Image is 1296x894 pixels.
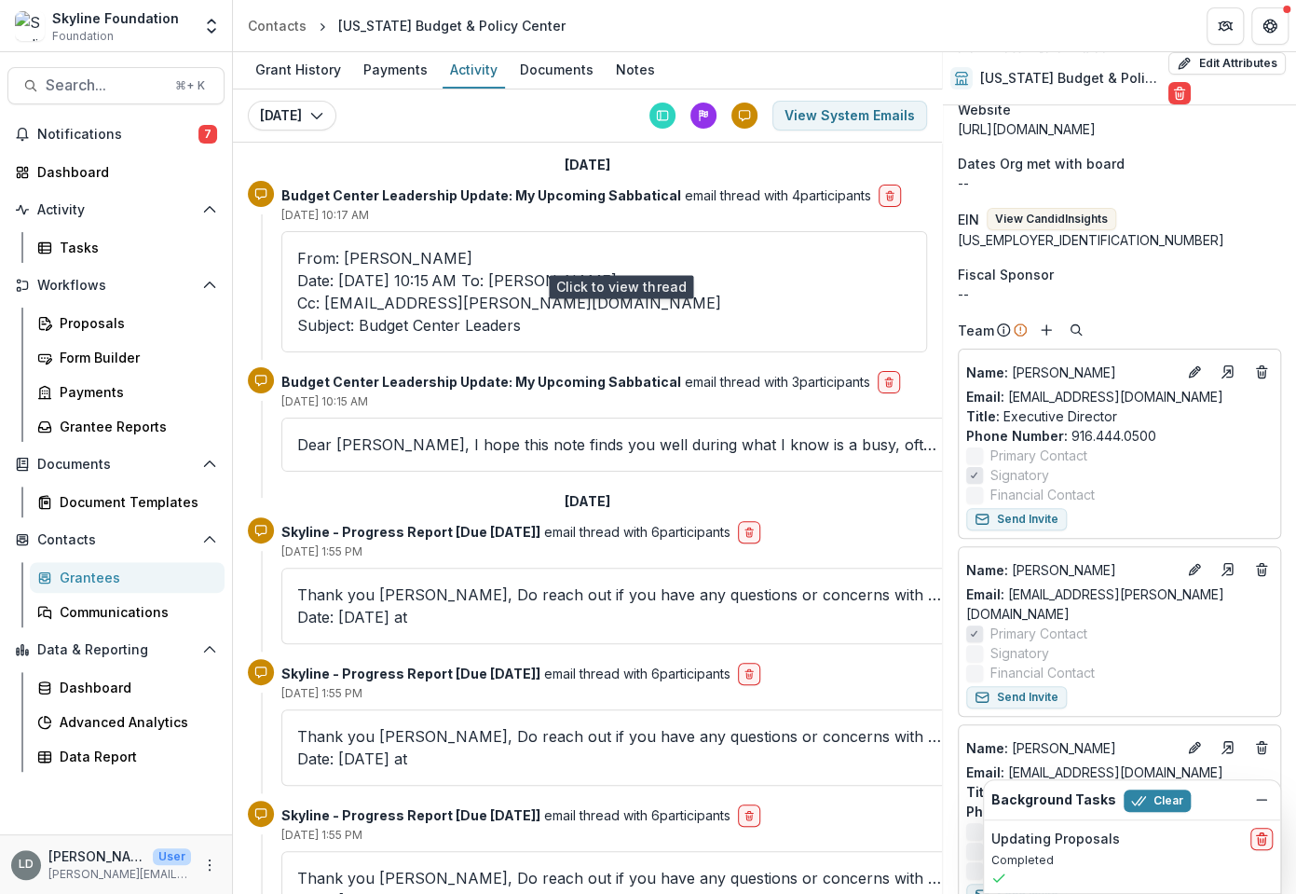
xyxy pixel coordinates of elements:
a: Email: [EMAIL_ADDRESS][DOMAIN_NAME] [966,763,1223,782]
a: Contacts [240,12,314,39]
strong: Skyline - Progress Report [Due [DATE]] [281,666,540,681]
p: [PERSON_NAME] [966,738,1176,758]
p: [DATE] 1:55 PM [281,543,961,560]
button: Send Invite [966,508,1067,530]
div: Lisa Dinh [19,859,34,871]
p: email thread with 6 participants [281,664,730,683]
button: Open Documents [7,449,225,479]
a: Name: [PERSON_NAME] [966,363,1176,382]
div: Communications [60,602,210,622]
a: Form Builder [30,342,225,373]
button: Open Activity [7,195,225,225]
button: Dismiss [1250,789,1273,811]
a: Tasks [30,232,225,263]
span: Notifications [37,127,198,143]
span: Financial Contact [990,663,1095,682]
p: [PERSON_NAME] [48,846,145,866]
img: Skyline Foundation [15,11,45,41]
span: Signatory [990,465,1049,485]
a: Go to contact [1213,555,1243,585]
p: email thread with 4 participants [281,186,871,205]
button: View System Emails [772,101,927,131]
p: email thread with 6 participants [281,522,730,542]
div: ⌘ + K [171,76,209,96]
div: Grant History [248,56,348,83]
a: Grantees [30,562,225,593]
button: Add [1035,319,1057,341]
div: Payments [60,382,210,402]
p: [DATE] 1:55 PM [281,685,961,702]
a: Grantee Reports [30,411,225,442]
span: Title : [966,408,1000,424]
button: Open entity switcher [198,7,225,45]
p: From: [PERSON_NAME] [297,247,911,337]
button: Edit [1183,736,1206,759]
p: email thread with 6 participants [281,805,730,825]
a: Payments [356,52,435,89]
div: Form Builder [60,348,210,367]
button: Deletes [1250,736,1273,759]
div: Payments [356,56,435,83]
span: Search... [46,76,164,94]
p: [DATE] 10:17 AM [281,207,927,224]
span: Primary Contact [990,624,1087,643]
button: Open Workflows [7,270,225,300]
button: Deletes [1250,558,1273,581]
div: Grantee Reports [60,417,210,436]
p: 916.444.0500 [966,802,1273,821]
strong: Budget Center Leadership Update: My Upcoming Sabbatical [281,374,681,390]
strong: Budget Center Leadership Update: My Upcoming Sabbatical [281,187,681,203]
div: Contacts [248,16,307,35]
button: Send Invite [966,686,1067,708]
div: Date: [DATE] at [297,748,945,770]
button: [DATE] [248,101,336,131]
a: Name: [PERSON_NAME] [966,560,1176,580]
button: delete [1250,828,1273,850]
button: delete-button [738,663,760,685]
p: Executive Director [966,406,1273,426]
a: Payments [30,377,225,407]
button: delete-button [738,521,760,543]
nav: breadcrumb [240,12,573,39]
span: Financial Contact [990,485,1095,504]
p: [DATE] 10:15 AM [281,393,961,410]
span: Primary Contact [990,446,1087,465]
a: Activity [443,52,505,89]
div: Documents [512,56,601,83]
a: Data Report [30,741,225,772]
span: 7 [198,125,217,144]
div: -- [958,284,1281,304]
div: Data Report [60,747,210,766]
span: Name : [966,364,1008,380]
div: Advanced Analytics [60,712,210,732]
a: Grant History [248,52,348,89]
button: Edit [1183,558,1206,581]
a: Dashboard [30,672,225,703]
span: Foundation [52,28,114,45]
a: [URL][DOMAIN_NAME] [958,121,1096,137]
button: Deletes [1250,361,1273,383]
div: Document Templates [60,492,210,512]
a: Documents [512,52,601,89]
button: delete-button [879,185,901,207]
span: Fiscal Sponsor [958,265,1054,284]
a: Dashboard [7,157,225,187]
span: Title : [966,784,1000,800]
span: Email: [966,764,1004,780]
span: Contacts [37,532,195,548]
button: Search [1065,319,1087,341]
div: Dashboard [60,678,210,697]
div: [US_STATE] Budget & Policy Center [338,16,566,35]
strong: Skyline - Progress Report [Due [DATE]] [281,807,540,823]
span: Data & Reporting [37,642,195,658]
p: -- [958,173,1281,193]
h2: Updating Proposals [991,832,1120,847]
button: Open Data & Reporting [7,635,225,665]
a: Notes [608,52,662,89]
button: More [198,854,221,876]
button: delete-button [738,805,760,827]
p: [PERSON_NAME] [966,363,1176,382]
span: Phone Number : [966,428,1068,444]
h2: Background Tasks [991,792,1116,808]
span: Name : [966,562,1008,578]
